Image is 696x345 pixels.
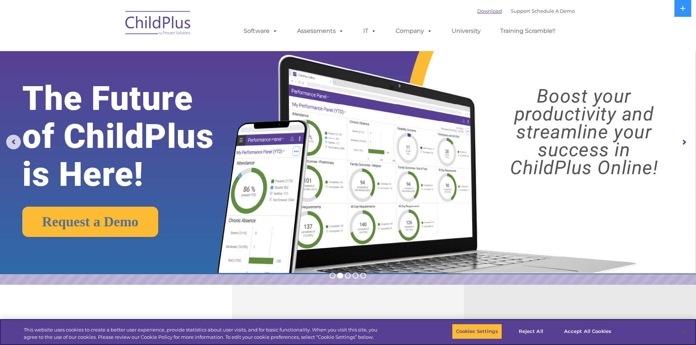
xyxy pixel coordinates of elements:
a: Download [477,8,502,14]
a: Software [236,24,285,38]
button: Close [676,323,692,340]
div: This website uses cookies to create a better user experience, provide statistics about user visit... [24,326,383,341]
rs-layer: The Future of ChildPlus is Here! [22,80,244,193]
a: Support [511,8,530,14]
rs-layer: Boost your productivity and streamline your success in ChildPlus Online! [481,87,687,177]
a: Training Scramble!! [493,24,563,38]
a: IT [356,24,384,38]
a: Company [388,24,440,38]
span: Last name [102,48,124,54]
span: Phone number [102,78,133,84]
button: Reject All [508,324,554,339]
font: | [477,8,575,14]
a: Schedule A Demo [532,8,575,14]
img: ChildPlus by Procare Solutions [122,6,195,42]
button: Accept All Cookies [560,324,615,339]
button: Cookies Settings [452,324,502,339]
a: University [444,24,488,38]
a: Assessments [290,24,351,38]
a: Request a Demo [22,207,158,237]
